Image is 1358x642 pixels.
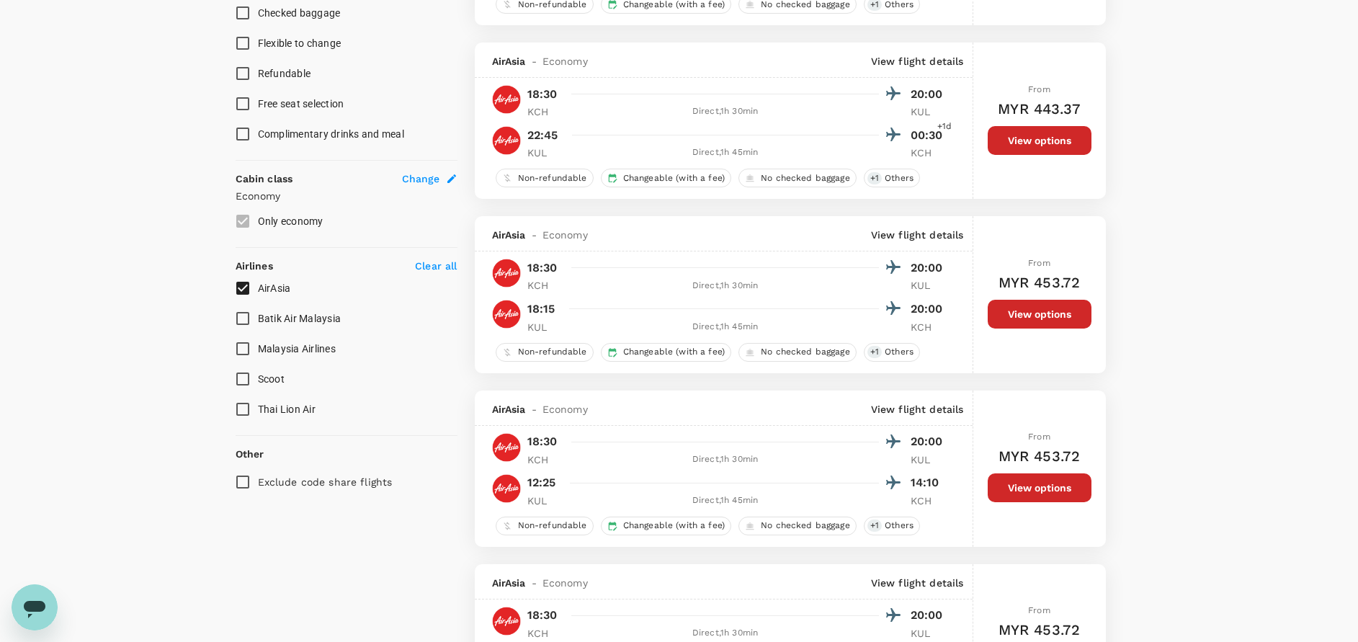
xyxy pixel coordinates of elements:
[527,104,563,119] p: KCH
[871,54,964,68] p: View flight details
[527,607,558,624] p: 18:30
[755,520,856,532] span: No checked baggage
[911,452,947,467] p: KUL
[999,618,1081,641] h6: MYR 453.72
[527,626,563,641] p: KCH
[258,37,341,49] span: Flexible to change
[526,228,542,242] span: -
[512,346,593,358] span: Non-refundable
[1028,605,1050,615] span: From
[492,433,521,462] img: AK
[496,343,594,362] div: Non-refundable
[527,433,558,450] p: 18:30
[526,54,542,68] span: -
[236,173,293,184] strong: Cabin class
[527,127,558,144] p: 22:45
[512,172,593,184] span: Non-refundable
[492,300,521,329] img: AK
[911,494,947,508] p: KCH
[527,259,558,277] p: 18:30
[601,169,731,187] div: Changeable (with a fee)
[911,86,947,103] p: 20:00
[402,171,440,186] span: Change
[601,517,731,535] div: Changeable (with a fee)
[527,452,563,467] p: KCH
[542,576,588,590] span: Economy
[572,104,879,119] div: Direct , 1h 30min
[572,494,879,508] div: Direct , 1h 45min
[258,7,341,19] span: Checked baggage
[572,626,879,641] div: Direct , 1h 30min
[492,576,526,590] span: AirAsia
[879,520,919,532] span: Others
[526,576,542,590] span: -
[988,473,1091,502] button: View options
[1028,84,1050,94] span: From
[999,445,1081,468] h6: MYR 453.72
[492,228,526,242] span: AirAsia
[496,169,594,187] div: Non-refundable
[236,447,264,461] p: Other
[542,54,588,68] span: Economy
[871,228,964,242] p: View flight details
[738,517,857,535] div: No checked baggage
[601,343,731,362] div: Changeable (with a fee)
[492,402,526,416] span: AirAsia
[911,278,947,293] p: KUL
[496,517,594,535] div: Non-refundable
[258,475,393,489] p: Exclude code share flights
[492,607,521,636] img: AK
[258,373,285,385] span: Scoot
[911,127,947,144] p: 00:30
[1028,258,1050,268] span: From
[492,126,521,155] img: AK
[864,343,920,362] div: +1Others
[755,172,856,184] span: No checked baggage
[527,300,555,318] p: 18:15
[871,402,964,416] p: View flight details
[258,68,311,79] span: Refundable
[258,313,341,324] span: Batik Air Malaysia
[879,172,919,184] span: Others
[879,346,919,358] span: Others
[867,172,882,184] span: + 1
[527,86,558,103] p: 18:30
[864,169,920,187] div: +1Others
[258,343,336,355] span: Malaysia Airlines
[527,474,556,491] p: 12:25
[1028,432,1050,442] span: From
[258,215,323,227] span: Only economy
[492,85,521,114] img: AK
[527,494,563,508] p: KUL
[911,104,947,119] p: KUL
[755,346,856,358] span: No checked baggage
[911,259,947,277] p: 20:00
[867,346,882,358] span: + 1
[492,259,521,287] img: AK
[236,189,457,203] p: Economy
[738,343,857,362] div: No checked baggage
[999,271,1081,294] h6: MYR 453.72
[911,474,947,491] p: 14:10
[617,172,731,184] span: Changeable (with a fee)
[738,169,857,187] div: No checked baggage
[572,146,879,160] div: Direct , 1h 45min
[617,346,731,358] span: Changeable (with a fee)
[864,517,920,535] div: +1Others
[492,474,521,503] img: AK
[526,402,542,416] span: -
[542,228,588,242] span: Economy
[258,98,344,110] span: Free seat selection
[937,120,952,134] span: +1d
[492,54,526,68] span: AirAsia
[258,404,316,415] span: Thai Lion Air
[911,626,947,641] p: KUL
[527,320,563,334] p: KUL
[867,520,882,532] span: + 1
[998,97,1081,120] h6: MYR 443.37
[617,520,731,532] span: Changeable (with a fee)
[988,126,1091,155] button: View options
[258,282,291,294] span: AirAsia
[542,402,588,416] span: Economy
[911,433,947,450] p: 20:00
